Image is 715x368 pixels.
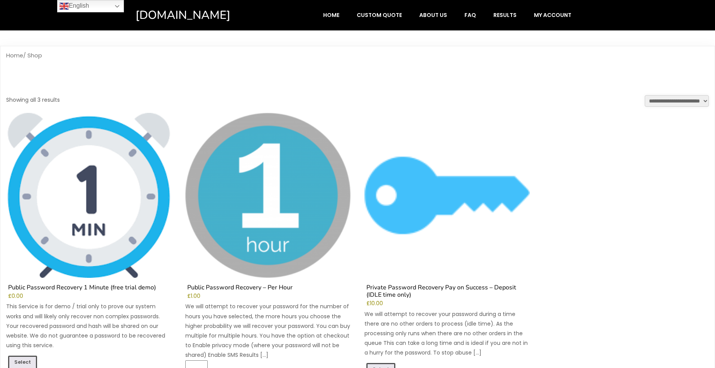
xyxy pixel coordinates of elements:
[493,12,517,18] span: Results
[187,292,200,300] bdi: 1.00
[6,65,709,95] h1: Shop
[419,12,447,18] span: About Us
[185,302,351,360] p: We will attempt to recover your password for the number of hours you have selected, the more hour...
[8,292,23,300] bdi: 0.00
[185,113,351,278] img: Public Password Recovery - Per Hour
[6,113,171,278] img: Public Password Recovery 1 Minute (free trial demo)
[59,2,69,11] img: en
[366,300,370,307] span: £
[6,302,171,350] p: This Service is for demo / trial only to prove our system works and will likely only recover non ...
[6,95,60,105] p: Showing all 3 results
[185,284,351,293] h2: Public Password Recovery – Per Hour
[364,284,530,301] h2: Private Password Recovery Pay on Success – Deposit (IDLE time only)
[464,12,476,18] span: FAQ
[645,95,709,107] select: Shop order
[8,292,12,300] span: £
[187,292,191,300] span: £
[364,309,530,358] p: We will attempt to recover your password during a time there are no other orders to process (idle...
[6,52,23,59] a: Home
[185,113,351,293] a: Public Password Recovery – Per Hour
[526,8,579,22] a: My account
[323,12,339,18] span: Home
[364,113,530,301] a: Private Password Recovery Pay on Success – Deposit (IDLE time only)
[366,300,383,307] bdi: 10.00
[411,8,455,22] a: About Us
[485,8,525,22] a: Results
[6,52,709,59] nav: Breadcrumb
[534,12,571,18] span: My account
[136,8,263,23] a: [DOMAIN_NAME]
[364,113,530,278] img: Private Password Recovery Pay on Success - Deposit (IDLE time only)
[315,8,347,22] a: Home
[349,8,410,22] a: Custom Quote
[357,12,402,18] span: Custom Quote
[6,284,171,293] h2: Public Password Recovery 1 Minute (free trial demo)
[6,113,171,293] a: Public Password Recovery 1 Minute (free trial demo)
[456,8,484,22] a: FAQ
